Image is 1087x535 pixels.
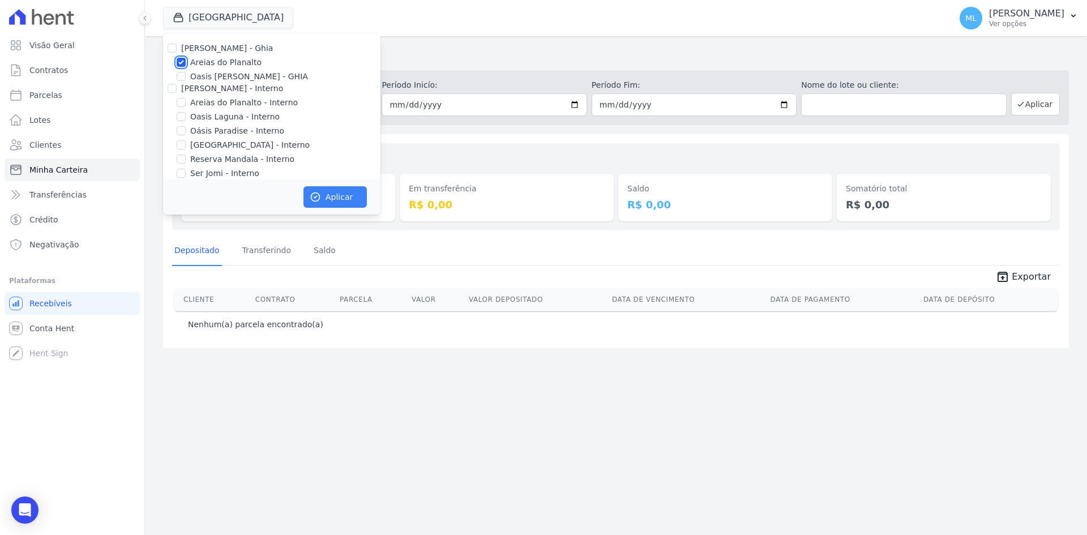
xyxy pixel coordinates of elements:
[190,139,310,151] label: [GEOGRAPHIC_DATA] - Interno
[251,288,335,311] th: Contrato
[627,197,823,212] dd: R$ 0,00
[188,319,323,330] p: Nenhum(a) parcela encontrado(a)
[409,197,605,212] dd: R$ 0,00
[846,183,1042,195] dt: Somatório total
[181,44,273,53] label: [PERSON_NAME] - Ghia
[163,7,293,28] button: [GEOGRAPHIC_DATA]
[919,288,1058,311] th: Data de Depósito
[29,323,74,334] span: Conta Hent
[5,292,140,315] a: Recebíveis
[5,159,140,181] a: Minha Carteira
[311,237,338,266] a: Saldo
[163,45,1069,66] h2: Minha Carteira
[5,317,140,340] a: Conta Hent
[174,288,251,311] th: Cliente
[29,89,62,101] span: Parcelas
[29,164,88,176] span: Minha Carteira
[989,19,1064,28] p: Ver opções
[190,97,298,109] label: Areias do Planalto - Interno
[190,111,280,123] label: Oasis Laguna - Interno
[951,2,1087,34] button: ML [PERSON_NAME] Ver opções
[29,239,79,250] span: Negativação
[190,71,308,83] label: Oasis [PERSON_NAME] - GHIA
[29,114,51,126] span: Lotes
[29,139,61,151] span: Clientes
[190,153,294,165] label: Reserva Mandala - Interno
[29,298,72,309] span: Recebíveis
[29,214,58,225] span: Crédito
[190,125,284,137] label: Oásis Paradise - Interno
[382,79,587,91] label: Período Inicío:
[303,186,367,208] button: Aplicar
[5,183,140,206] a: Transferências
[409,183,605,195] dt: Em transferência
[5,34,140,57] a: Visão Geral
[5,59,140,82] a: Contratos
[172,237,222,266] a: Depositado
[766,288,919,311] th: Data de Pagamento
[190,57,262,69] label: Areias do Planalto
[29,65,68,76] span: Contratos
[29,189,87,200] span: Transferências
[1011,93,1060,115] button: Aplicar
[181,84,283,93] label: [PERSON_NAME] - Interno
[989,8,1064,19] p: [PERSON_NAME]
[801,79,1006,91] label: Nome do lote ou cliente:
[1012,270,1051,284] span: Exportar
[190,168,259,179] label: Ser Jomi - Interno
[29,40,75,51] span: Visão Geral
[965,14,977,22] span: ML
[5,208,140,231] a: Crédito
[627,183,823,195] dt: Saldo
[592,79,797,91] label: Período Fim:
[5,134,140,156] a: Clientes
[407,288,464,311] th: Valor
[9,274,135,288] div: Plataformas
[335,288,407,311] th: Parcela
[846,197,1042,212] dd: R$ 0,00
[5,84,140,106] a: Parcelas
[996,270,1009,284] i: unarchive
[240,237,294,266] a: Transferindo
[607,288,766,311] th: Data de Vencimento
[11,497,38,524] div: Open Intercom Messenger
[5,109,140,131] a: Lotes
[5,233,140,256] a: Negativação
[464,288,607,311] th: Valor Depositado
[987,270,1060,286] a: unarchive Exportar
